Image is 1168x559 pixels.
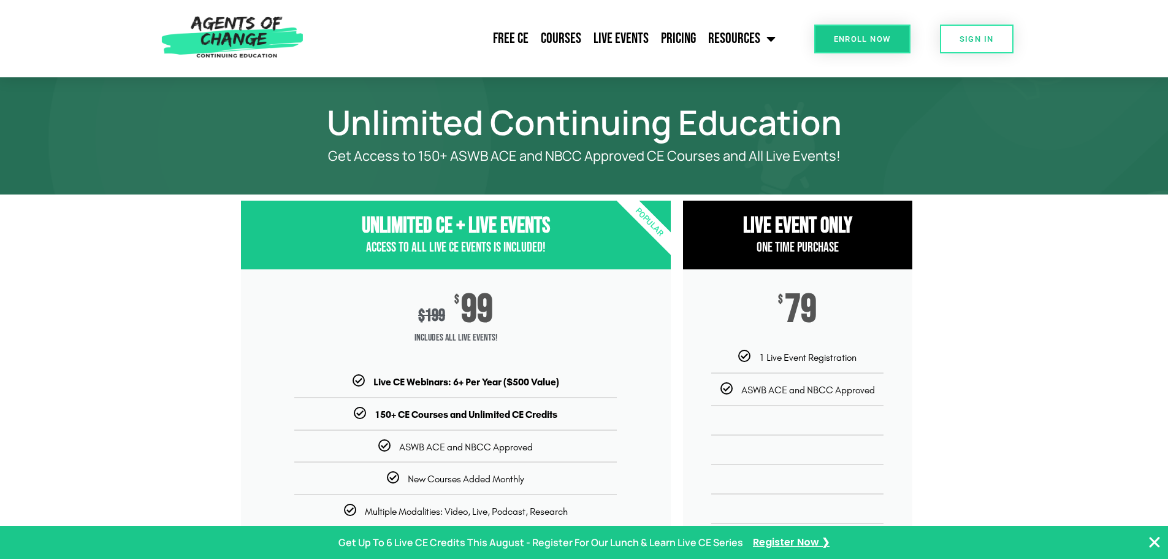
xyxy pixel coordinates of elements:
span: One Time Purchase [757,239,839,256]
div: Popular [578,152,720,293]
a: SIGN IN [940,25,1013,53]
span: 99 [461,294,493,326]
span: ASWB ACE and NBCC Approved [741,384,875,396]
span: New Courses Added Monthly [408,473,524,485]
a: Free CE [487,23,535,54]
a: Live Events [587,23,655,54]
span: $ [454,294,459,306]
span: $ [778,294,783,306]
a: Register Now ❯ [753,534,830,552]
a: Enroll Now [814,25,910,53]
a: Courses [535,23,587,54]
p: Get Access to 150+ ASWB ACE and NBCC Approved CE Courses and All Live Events! [284,148,885,164]
span: SIGN IN [960,35,994,43]
div: 199 [418,306,445,326]
span: $ [418,306,425,326]
span: Enroll Now [834,35,891,43]
b: 150+ CE Courses and Unlimited CE Credits [375,409,557,420]
span: Includes ALL Live Events! [241,326,671,350]
h1: Unlimited Continuing Education [235,108,934,136]
button: Close Banner [1147,535,1162,550]
span: ASWB ACE and NBCC Approved [399,441,533,453]
a: Resources [702,23,782,54]
p: Get Up To 6 Live CE Credits This August - Register For Our Lunch & Learn Live CE Series [338,534,743,552]
h3: Live Event Only [683,213,912,239]
span: Multiple Modalities: Video, Live, Podcast, Research [365,506,568,517]
span: 79 [785,294,817,326]
b: Live CE Webinars: 6+ Per Year ($500 Value) [373,376,559,388]
h3: Unlimited CE + Live Events [241,213,671,239]
a: Pricing [655,23,702,54]
span: 1 Live Event Registration [759,352,857,363]
span: Access to All Live CE Events Is Included! [366,239,546,256]
nav: Menu [310,23,782,54]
